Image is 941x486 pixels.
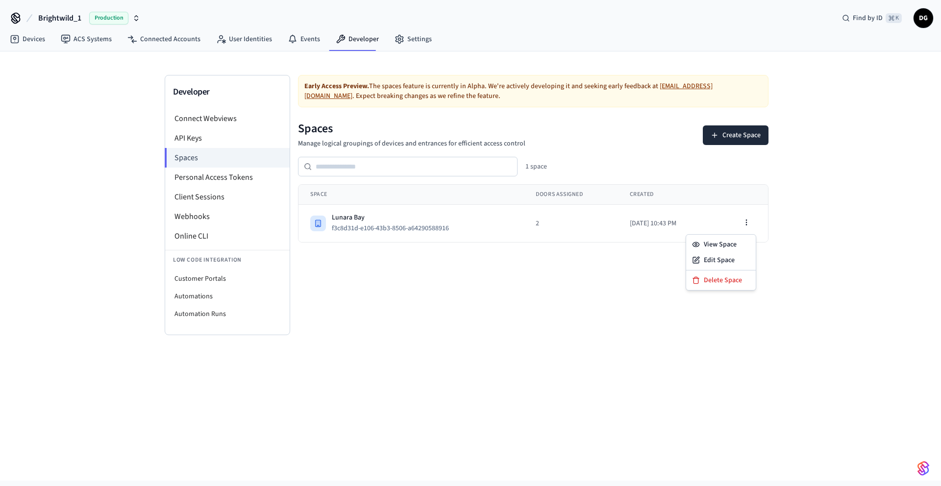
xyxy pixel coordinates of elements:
[165,288,290,305] li: Automations
[165,207,290,226] li: Webhooks
[917,461,929,476] img: SeamLogoGradient.69752ec5.svg
[165,168,290,187] li: Personal Access Tokens
[328,30,387,48] a: Developer
[208,30,280,48] a: User Identities
[165,187,290,207] li: Client Sessions
[525,162,547,171] div: 1 space
[688,252,754,268] div: Edit Space
[38,12,81,24] span: Brightwild_1
[2,30,53,48] a: Devices
[387,30,440,48] a: Settings
[165,109,290,128] li: Connect Webviews
[688,237,754,252] div: View Space
[165,128,290,148] li: API Keys
[120,30,208,48] a: Connected Accounts
[330,222,459,234] button: f3c8d31d-e106-43b3-8506-a64290588916
[915,9,932,27] span: DG
[89,12,128,24] span: Production
[165,305,290,323] li: Automation Runs
[165,148,290,168] li: Spaces
[703,125,768,145] button: Create Space
[53,30,120,48] a: ACS Systems
[618,185,711,205] th: Created
[853,13,883,23] span: Find by ID
[332,213,457,222] div: Lunara Bay
[298,75,768,107] div: The spaces feature is currently in Alpha. We're actively developing it and seeking early feedback...
[304,81,369,91] strong: Early Access Preview.
[886,13,902,23] span: ⌘ K
[173,85,282,99] h3: Developer
[524,205,618,243] td: 2
[165,250,290,270] li: Low Code Integration
[524,185,618,205] th: Doors Assigned
[165,270,290,288] li: Customer Portals
[280,30,328,48] a: Events
[304,81,713,101] a: [EMAIL_ADDRESS][DOMAIN_NAME]
[298,139,525,149] p: Manage logical groupings of devices and entrances for efficient access control
[165,226,290,246] li: Online CLI
[298,185,524,205] th: Space
[298,121,525,137] h1: Spaces
[618,205,711,243] td: [DATE] 10:43 PM
[688,272,754,288] div: Delete Space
